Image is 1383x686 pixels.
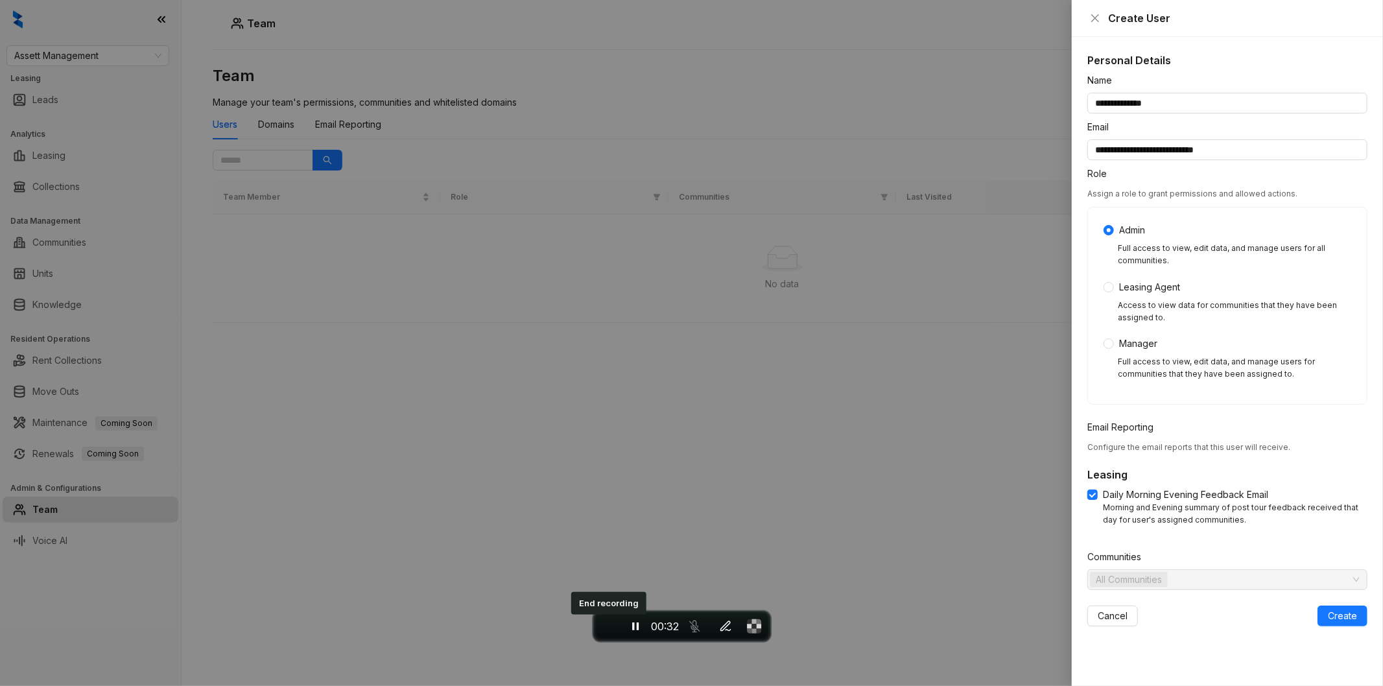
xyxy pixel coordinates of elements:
span: Daily Morning Evening Feedback Email [1098,488,1273,502]
h5: Personal Details [1087,53,1367,68]
label: Name [1087,73,1120,88]
span: Leasing Agent [1114,280,1185,294]
span: All Communities [1090,572,1168,587]
label: Communities [1087,550,1150,564]
button: Close [1087,10,1103,26]
div: Full access to view, edit data, and manage users for all communities. [1118,242,1351,267]
span: Assign a role to grant permissions and allowed actions. [1087,189,1297,198]
input: Name [1087,93,1367,113]
div: Create User [1108,10,1367,26]
span: All Communities [1096,573,1162,587]
button: Cancel [1087,606,1138,626]
span: Admin [1114,223,1150,237]
label: Email Reporting [1087,420,1162,434]
h5: Leasing [1087,467,1367,482]
span: Cancel [1098,609,1128,623]
span: Configure the email reports that this user will receive. [1087,442,1290,452]
button: Create [1318,606,1367,626]
input: Email [1087,139,1367,160]
div: Access to view data for communities that they have been assigned to. [1118,300,1351,324]
div: Full access to view, edit data, and manage users for communities that they have been assigned to. [1118,356,1351,381]
span: close [1090,13,1100,23]
label: Email [1087,120,1117,134]
label: Role [1087,167,1115,181]
span: Create [1328,609,1357,623]
div: Morning and Evening summary of post tour feedback received that day for user's assigned communities. [1103,502,1367,526]
span: Manager [1114,337,1163,351]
